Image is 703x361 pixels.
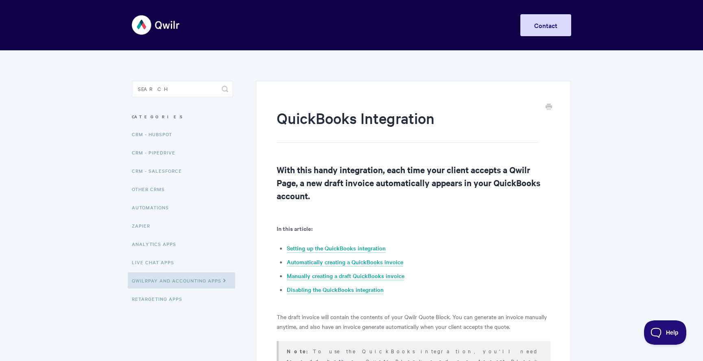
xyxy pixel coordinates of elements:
[132,163,188,179] a: CRM - Salesforce
[128,272,235,289] a: QwilrPay and Accounting Apps
[277,163,550,202] h2: With this handy integration, each time your client accepts a Qwilr Page, a new draft invoice auto...
[132,199,175,215] a: Automations
[546,103,552,112] a: Print this Article
[132,254,180,270] a: Live Chat Apps
[287,272,404,281] a: Manually creating a draft QuickBooks invoice
[132,126,178,142] a: CRM - HubSpot
[132,236,182,252] a: Analytics Apps
[132,181,171,197] a: Other CRMs
[287,285,384,294] a: Disabling the QuickBooks integration
[287,258,403,267] a: Automatically creating a QuickBooks invoice
[277,312,550,331] p: The draft invoice will contain the contents of your Qwilr Quote Block. You can generate an invoic...
[132,81,233,97] input: Search
[277,108,538,143] h1: QuickBooks Integration
[132,217,156,234] a: Zapier
[132,10,180,40] img: Qwilr Help Center
[277,224,312,233] b: In this article:
[132,144,181,161] a: CRM - Pipedrive
[132,109,233,124] h3: Categories
[287,244,386,253] a: Setting up the QuickBooks integration
[132,291,188,307] a: Retargeting Apps
[644,320,687,345] iframe: Toggle Customer Support
[520,14,571,36] a: Contact
[287,347,313,355] strong: Note:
